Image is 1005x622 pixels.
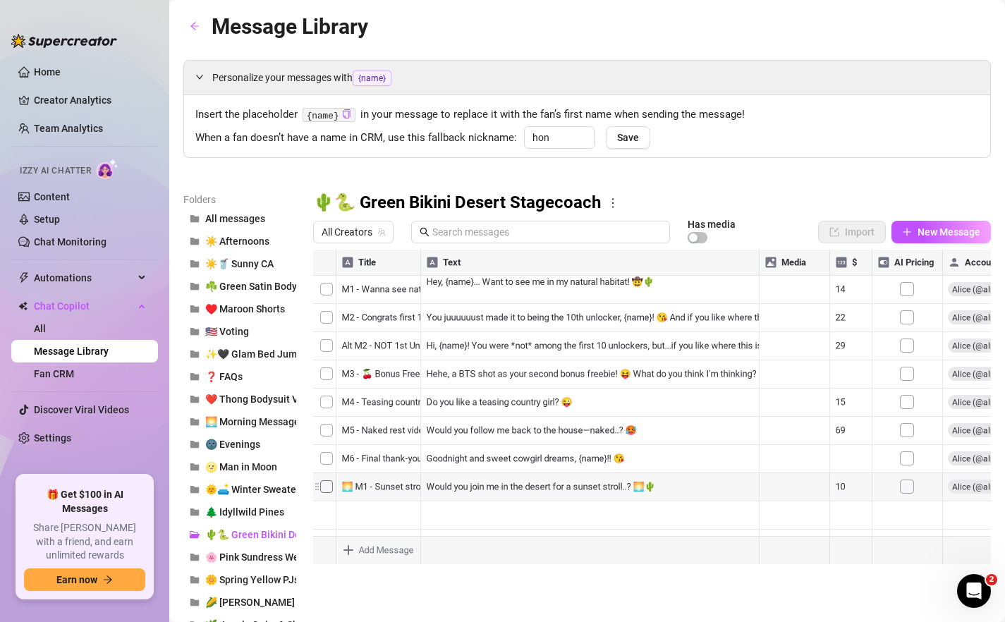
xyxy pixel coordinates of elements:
button: 🌲 Idyllwild Pines [183,501,296,523]
span: folder [190,439,200,449]
img: logo-BBDzfeDw.svg [11,34,117,48]
span: copy [342,109,351,118]
span: 🌞🛋️ Winter Sweater Sunbask [205,484,340,495]
a: Content [34,191,70,202]
button: 🌚 Evenings [183,433,296,456]
input: Search messages [432,224,662,240]
button: 🇺🇸 Voting [183,320,296,343]
span: folder [190,552,200,562]
button: ❓ FAQs [183,365,296,388]
button: ☀️🥤 Sunny CA [183,252,296,275]
span: folder [190,214,200,224]
span: ☀️ Afternoons [205,236,269,247]
span: 🌲 Idyllwild Pines [205,506,284,518]
span: folder [190,575,200,585]
button: All messages [183,207,296,230]
button: 🌵🐍 Green Bikini Desert Stagecoach [183,523,296,546]
span: folder [190,372,200,382]
span: Automations [34,267,134,289]
a: Creator Analytics [34,89,147,111]
span: ❓ FAQs [205,371,243,382]
span: 2 [986,574,997,585]
button: New Message [891,221,991,243]
span: When a fan doesn’t have a name in CRM, use this fallback nickname: [195,130,517,147]
button: Click to Copy [342,109,351,120]
h3: 🌵🐍 Green Bikini Desert Stagecoach [313,192,601,214]
button: 🌽 [PERSON_NAME] [183,591,296,614]
code: {name} [303,108,355,123]
span: 🌵🐍 Green Bikini Desert Stagecoach [205,529,373,540]
button: ♥️ Maroon Shorts [183,298,296,320]
span: folder [190,484,200,494]
span: search [420,227,430,237]
a: Settings [34,432,71,444]
span: 🇺🇸 Voting [205,326,249,337]
a: Message Library [34,346,109,357]
a: Discover Viral Videos [34,404,129,415]
iframe: Intercom live chat [957,574,991,608]
span: folder [190,281,200,291]
article: Message Library [212,10,368,43]
button: 🌼 Spring Yellow PJs [183,568,296,591]
span: Share [PERSON_NAME] with a friend, and earn unlimited rewards [24,521,145,563]
span: ☀️🥤 Sunny CA [205,258,274,269]
span: folder [190,462,200,472]
span: thunderbolt [18,272,30,283]
span: {name} [353,71,391,86]
span: All messages [205,213,265,224]
span: folder [190,259,200,269]
span: Chat Copilot [34,295,134,317]
span: Save [617,132,639,143]
span: more [607,197,619,209]
a: Chat Monitoring [34,236,106,248]
span: folder [190,507,200,517]
span: arrow-right [103,575,113,585]
span: 🌝 Man in Moon [205,461,277,472]
span: folder [190,597,200,607]
span: folder-open [190,530,200,539]
span: Personalize your messages with [212,70,979,86]
span: folder [190,327,200,336]
span: ❤️ Thong Bodysuit Vid [205,394,307,405]
button: Import [818,221,886,243]
span: New Message [918,226,980,238]
span: Earn now [56,574,97,585]
button: ☘️ Green Satin Bodysuit Nudes [183,275,296,298]
span: arrow-left [190,21,200,31]
span: expanded [195,73,204,81]
span: All Creators [322,221,385,243]
a: Team Analytics [34,123,103,134]
button: 🌸 Pink Sundress Welcome [183,546,296,568]
span: plus [902,227,912,237]
a: All [34,323,46,334]
span: folder [190,349,200,359]
span: 🌸 Pink Sundress Welcome [205,551,327,563]
button: 🌅 Morning Messages [183,410,296,433]
button: ✨🖤 Glam Bed Jump [183,343,296,365]
button: 🌞🛋️ Winter Sweater Sunbask [183,478,296,501]
span: ☘️ Green Satin Bodysuit Nudes [205,281,345,292]
span: folder [190,304,200,314]
button: 🌝 Man in Moon [183,456,296,478]
button: ❤️ Thong Bodysuit Vid [183,388,296,410]
span: 🌽 [PERSON_NAME] [205,597,295,608]
span: 🌚 Evenings [205,439,260,450]
img: Chat Copilot [18,301,28,311]
span: team [377,228,386,236]
a: Fan CRM [34,368,74,379]
span: Izzy AI Chatter [20,164,91,178]
a: Home [34,66,61,78]
a: Setup [34,214,60,225]
article: Has media [688,220,736,228]
span: 🎁 Get $100 in AI Messages [24,488,145,516]
span: folder [190,236,200,246]
button: Save [606,126,650,149]
span: Insert the placeholder in your message to replace it with the fan’s first name when sending the m... [195,106,979,123]
button: Earn nowarrow-right [24,568,145,591]
article: Folders [183,192,296,207]
span: 🌼 Spring Yellow PJs [205,574,299,585]
div: Personalize your messages with{name} [184,61,990,94]
span: 🌅 Morning Messages [205,416,305,427]
button: ☀️ Afternoons [183,230,296,252]
span: ♥️ Maroon Shorts [205,303,285,315]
